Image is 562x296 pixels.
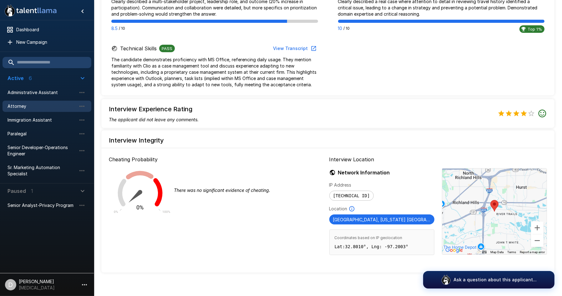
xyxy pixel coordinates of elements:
p: 8.5 [111,25,118,32]
p: 10 [338,25,342,32]
text: 0% [114,210,118,214]
h6: Network Information [329,168,434,177]
span: Coordinates based on IP geolocation [335,235,429,241]
img: Google [444,246,464,254]
span: PASS [159,46,175,51]
p: Location [329,206,347,212]
button: Keyboard shortcuts [482,250,487,254]
text: 100% [162,210,170,214]
button: View Transcript [271,43,318,54]
text: 0% [136,204,144,211]
button: Ask a question about this applicant... [423,271,554,288]
span: Top 1% [525,27,544,32]
button: Zoom in [531,222,544,234]
i: There was no significant evidence of cheating. [174,188,270,193]
p: Ask a question about this applicant... [453,277,537,283]
a: Open this area in Google Maps (opens a new window) [444,246,464,254]
img: logo_glasses@2x.png [441,275,451,285]
button: Map Data [490,250,504,254]
button: Zoom out [531,234,544,247]
p: Cheating Probability [109,156,327,163]
a: Report a map error [520,250,545,254]
svg: Based on IP Address and not guaranteed to be accurate [349,206,355,212]
h6: Interview Integrity [101,135,554,145]
i: The applicant did not leave any comments. [109,117,199,122]
p: Interview Location [329,156,547,163]
p: Lat: 32.8010 °, Lng: -97.2003 ° [335,243,429,250]
span: / 10 [119,25,125,32]
span: [GEOGRAPHIC_DATA], [US_STATE] [GEOGRAPHIC_DATA] [329,217,434,222]
p: IP Address [329,182,434,188]
p: The candidate demonstrates proficiency with MS Office, referencing daily usage. They mention fami... [111,57,318,88]
h6: Interview Experience Rating [109,104,199,114]
span: [TECHNICAL_ID] [330,193,373,198]
a: Terms [507,250,516,254]
span: / 10 [344,25,350,32]
p: Technical Skills [120,45,157,52]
